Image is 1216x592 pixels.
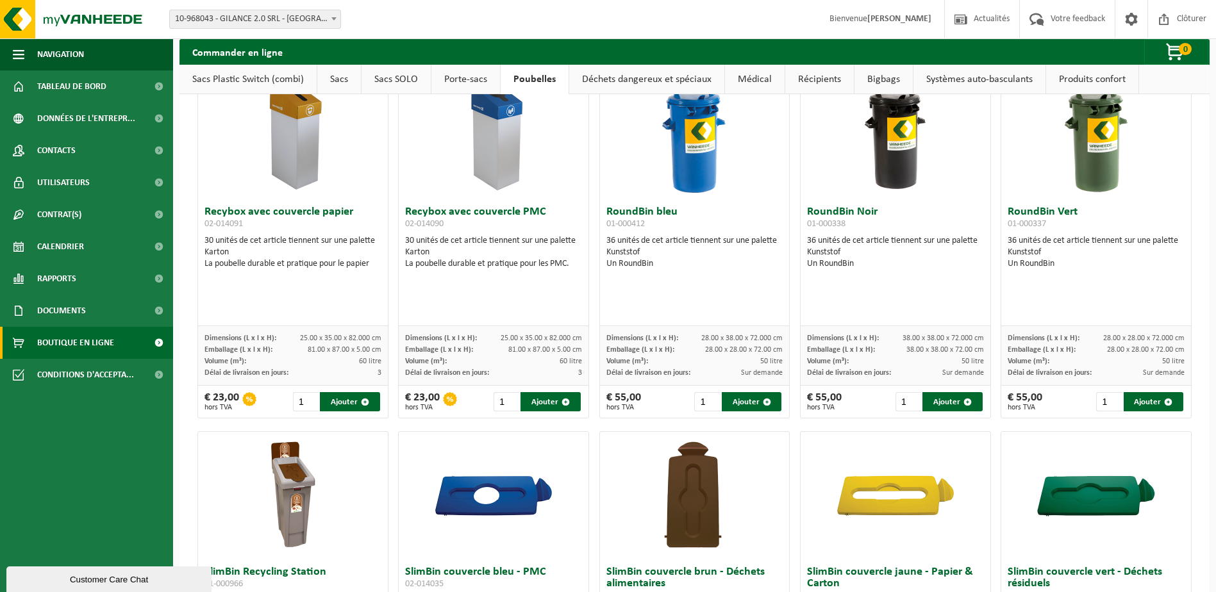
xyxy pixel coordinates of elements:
[606,369,690,377] span: Délai de livraison en jours:
[405,369,489,377] span: Délai de livraison en jours:
[913,65,1045,94] a: Systèmes auto-basculants
[405,206,582,232] h3: Recybox avec couvercle PMC
[204,346,272,354] span: Emballage (L x l x H):
[308,346,381,354] span: 81.00 x 87.00 x 5.00 cm
[204,404,239,411] span: hors TVA
[906,346,984,354] span: 38.00 x 38.00 x 72.00 cm
[204,235,381,270] div: 30 unités de cet article tiennent sur une palette
[863,72,928,200] img: 01-000338
[204,219,243,229] span: 02-014091
[760,358,783,365] span: 50 litre
[1008,404,1042,411] span: hors TVA
[508,346,582,354] span: 81.00 x 87.00 x 5.00 cm
[1008,258,1185,270] div: Un RoundBin
[37,135,76,167] span: Contacts
[606,334,678,342] span: Dimensions (L x l x H):
[785,65,854,94] a: Récipients
[204,369,288,377] span: Délai de livraison en jours:
[1179,43,1192,55] span: 0
[1124,392,1183,411] button: Ajouter
[229,432,357,560] img: 01-000966
[606,392,641,411] div: € 55,00
[1008,369,1092,377] span: Délai de livraison en jours:
[521,392,580,411] button: Ajouter
[807,346,875,354] span: Emballage (L x l x H):
[807,369,891,377] span: Délai de livraison en jours:
[501,65,569,94] a: Poubelles
[37,327,114,359] span: Boutique en ligne
[807,247,984,258] div: Kunststof
[170,10,340,28] span: 10-968043 - GILANCE 2.0 SRL - NIVELLES
[6,564,214,592] iframe: chat widget
[1032,432,1160,560] img: 02-014082
[1008,206,1185,232] h3: RoundBin Vert
[317,65,361,94] a: Sacs
[204,579,243,589] span: 01-000966
[606,404,641,411] span: hors TVA
[204,258,381,270] div: La poubelle durable et pratique pour le papier
[405,346,473,354] span: Emballage (L x l x H):
[405,334,477,342] span: Dimensions (L x l x H):
[204,206,381,232] h3: Recybox avec couvercle papier
[662,72,726,200] img: 01-000412
[37,103,135,135] span: Données de l'entrepr...
[1008,219,1046,229] span: 01-000337
[705,346,783,354] span: 28.00 x 28.00 x 72.00 cm
[405,392,440,411] div: € 23,00
[1064,72,1128,200] img: 01-000337
[942,369,984,377] span: Sur demande
[229,72,357,200] img: 02-014091
[405,219,444,229] span: 02-014090
[204,247,381,258] div: Karton
[431,65,500,94] a: Porte-sacs
[37,70,106,103] span: Tableau de bord
[204,334,276,342] span: Dimensions (L x l x H):
[1107,346,1185,354] span: 28.00 x 28.00 x 72.00 cm
[204,566,381,592] h3: SlimBin Recycling Station
[606,235,783,270] div: 36 unités de cet article tiennent sur une palette
[807,258,984,270] div: Un RoundBin
[405,235,582,270] div: 30 unités de cet article tiennent sur une palette
[37,263,76,295] span: Rapports
[37,359,134,391] span: Conditions d'accepta...
[1008,358,1049,365] span: Volume (m³):
[362,65,431,94] a: Sacs SOLO
[37,167,90,199] span: Utilisateurs
[630,432,758,560] img: 02-014309
[1046,65,1138,94] a: Produits confort
[578,369,582,377] span: 3
[405,358,447,365] span: Volume (m³):
[169,10,341,29] span: 10-968043 - GILANCE 2.0 SRL - NIVELLES
[606,206,783,232] h3: RoundBin bleu
[807,334,879,342] span: Dimensions (L x l x H):
[204,392,239,411] div: € 23,00
[405,579,444,589] span: 02-014035
[854,65,913,94] a: Bigbags
[1096,392,1122,411] input: 1
[807,206,984,232] h3: RoundBin Noir
[1103,334,1185,342] span: 28.00 x 28.00 x 72.000 cm
[807,219,845,229] span: 01-000338
[1008,235,1185,270] div: 36 unités de cet article tiennent sur une palette
[1143,369,1185,377] span: Sur demande
[1008,346,1076,354] span: Emballage (L x l x H):
[37,38,84,70] span: Navigation
[429,72,558,200] img: 02-014090
[867,14,931,24] strong: [PERSON_NAME]
[569,65,724,94] a: Déchets dangereux et spéciaux
[405,566,582,592] h3: SlimBin couvercle bleu - PMC
[807,358,849,365] span: Volume (m³):
[1008,392,1042,411] div: € 55,00
[606,358,648,365] span: Volume (m³):
[1008,334,1079,342] span: Dimensions (L x l x H):
[962,358,984,365] span: 50 litre
[606,247,783,258] div: Kunststof
[722,392,781,411] button: Ajouter
[1162,358,1185,365] span: 50 litre
[807,404,842,411] span: hors TVA
[807,392,842,411] div: € 55,00
[606,346,674,354] span: Emballage (L x l x H):
[922,392,982,411] button: Ajouter
[741,369,783,377] span: Sur demande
